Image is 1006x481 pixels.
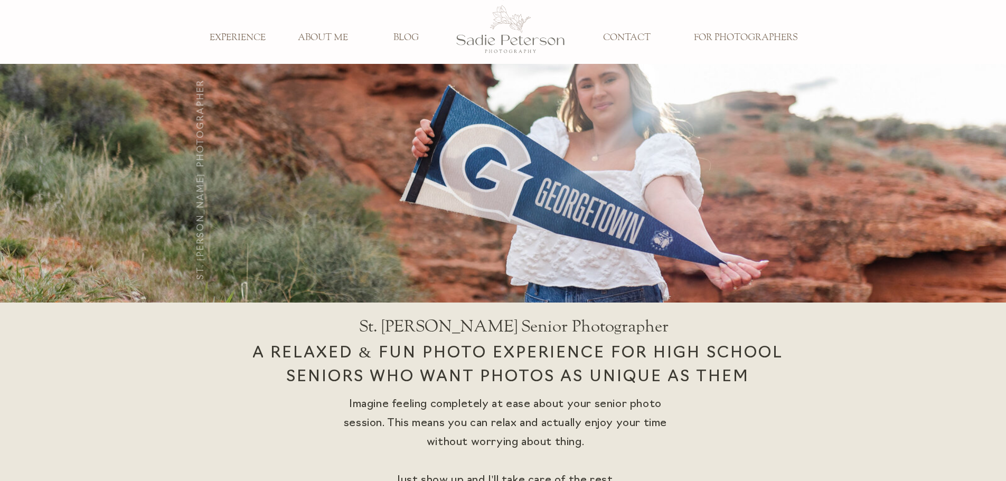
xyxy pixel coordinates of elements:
[592,32,662,44] a: CONTACT
[194,56,205,303] h3: St. [PERSON_NAME] Photographer
[371,32,441,44] a: BLOG
[203,32,272,44] a: EXPERIENCE
[687,32,805,44] a: FOR PHOTOGRAPHERS
[288,32,358,44] a: ABOUT ME
[238,342,798,411] h2: A relaxed & fun photo experience for high school seniors who want photos as unique as them
[356,316,672,348] h1: St. [PERSON_NAME] Senior Photographer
